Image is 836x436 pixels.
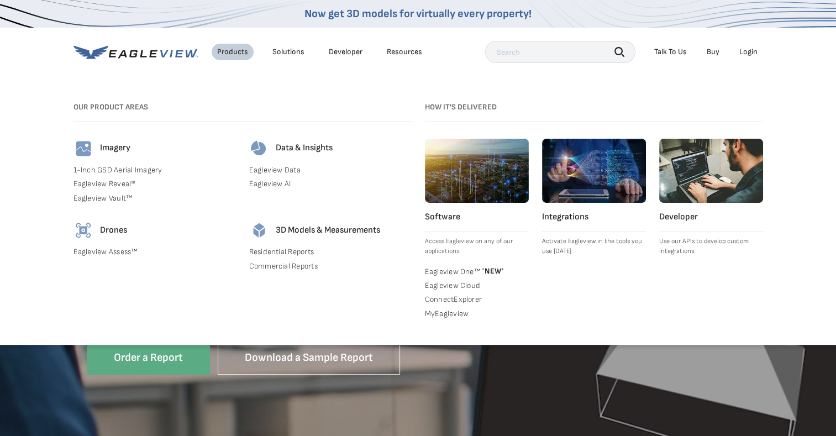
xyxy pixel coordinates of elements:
div: Products [217,47,248,57]
h4: 3D Models & Measurements [276,225,380,237]
a: Eagleview AI [249,179,412,189]
div: Solutions [272,47,304,57]
img: data-icon.svg [249,139,269,159]
img: integrations.webp [542,139,646,203]
h4: Developer [659,212,763,223]
h4: Software [425,212,529,223]
p: Activate Eagleview in the tools you use [DATE]. [542,237,646,256]
a: Developer Use our APIs to develop custom integrations. [659,139,763,256]
a: Eagleview Cloud [425,281,529,291]
a: Eagleview Vault™ [73,193,236,203]
input: Search [485,41,635,63]
img: software.webp [425,139,529,203]
p: Use our APIs to develop custom integrations. [659,237,763,256]
a: Buy [707,47,719,57]
a: MyEagleview [425,309,529,319]
a: Developer [329,47,362,57]
h4: Imagery [100,143,130,154]
span: NEW [480,266,504,276]
a: Residential Reports [249,247,412,257]
a: Order a Report [87,341,210,375]
a: ConnectExplorer [425,295,529,304]
img: developer.webp [659,139,763,203]
h4: Drones [100,225,127,237]
a: Eagleview Assess™ [73,247,236,257]
a: Integrations Activate Eagleview in the tools you use [DATE]. [542,139,646,256]
p: Access Eagleview on any of our applications. [425,237,529,256]
h3: Our Product Areas [73,103,412,112]
a: Now get 3D models for virtually every property! [304,7,532,20]
div: Talk To Us [654,47,687,57]
a: Download a Sample Report [218,341,400,375]
h4: Integrations [542,212,646,223]
div: Login [739,47,758,57]
a: Eagleview Data [249,165,412,175]
img: drones-icon.svg [73,220,93,240]
a: 1-Inch GSD Aerial Imagery [73,165,236,175]
a: Eagleview Reveal® [73,179,236,189]
img: imagery-icon.svg [73,139,93,159]
div: Resources [387,47,422,57]
a: Eagleview One™ *NEW* [425,265,529,276]
h3: How it's Delivered [425,103,763,112]
a: Commercial Reports [249,261,412,271]
h4: Data & Insights [276,143,333,154]
img: 3d-models-icon.svg [249,220,269,240]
